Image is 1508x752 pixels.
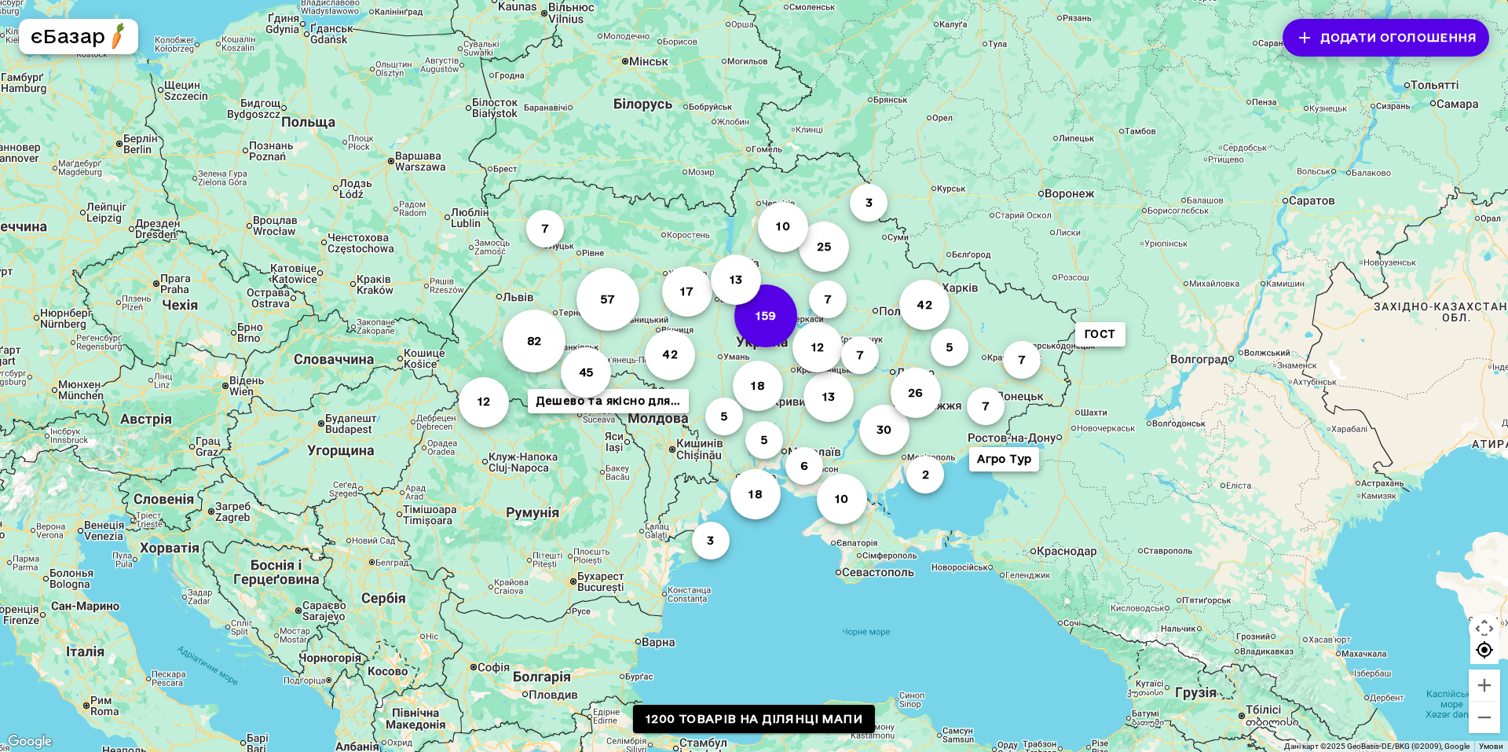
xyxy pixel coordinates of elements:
button: Налаштування камери на Картах [1469,613,1500,644]
button: 57 [576,268,639,331]
span: Дані карт ©2025 GeoBasis-DE/BKG (©2009), Google [1284,742,1470,750]
button: 18 [730,469,781,519]
button: 5 [745,420,783,458]
button: 7 [809,281,847,318]
button: 5 [705,397,743,435]
button: 12 [792,322,843,372]
button: 13 [711,255,761,305]
button: 3 [850,183,888,221]
button: 10 [817,473,867,523]
a: Відкрити цю область на Картах Google (відкриється нове вікно) [4,732,56,752]
button: Збільшити [1469,669,1500,701]
button: 3 [692,522,730,559]
button: 7 [1003,340,1041,378]
button: 45 [561,347,611,398]
button: Дешево та якісно для... [528,388,689,413]
button: 42 [645,329,695,380]
button: єБазарlogo [19,19,138,54]
button: 18 [733,360,783,410]
button: 2 [906,456,944,493]
button: 159 [734,284,797,347]
button: Додати оголошення [1283,19,1489,57]
button: Зменшити [1469,702,1500,733]
a: 1200 товарів на ділянці мапи [633,705,875,734]
h5: єБазар [31,24,105,49]
button: Агро Тур [969,447,1039,471]
button: 17 [662,266,712,316]
button: 7 [841,336,879,373]
button: 7 [526,209,564,247]
img: logo [104,22,131,50]
button: 26 [891,368,941,418]
button: 5 [931,328,968,365]
button: 7 [967,387,1005,424]
button: 82 [503,309,565,372]
button: ГОСТ [1075,322,1126,347]
button: 12 [459,376,509,427]
button: 13 [803,371,854,421]
a: Умови (відкривається в новій вкладці) [1479,742,1503,750]
button: 25 [799,222,849,272]
button: 10 [758,201,808,251]
button: 42 [899,279,950,329]
button: 6 [785,447,823,485]
img: Google [4,732,56,752]
button: 30 [859,405,910,455]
